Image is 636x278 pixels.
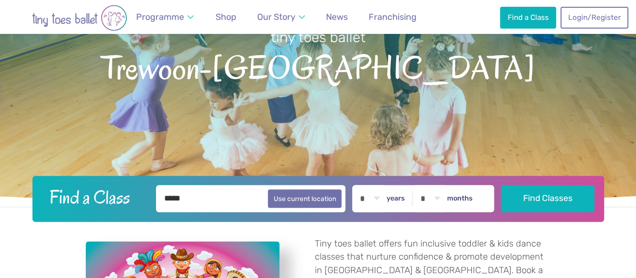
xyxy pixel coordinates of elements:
[447,194,473,203] label: months
[560,7,628,28] a: Login/Register
[500,7,556,28] a: Find a Class
[257,12,295,22] span: Our Story
[211,6,241,28] a: Shop
[136,12,184,22] span: Programme
[326,12,348,22] span: News
[368,12,416,22] span: Franchising
[364,6,420,28] a: Franchising
[253,6,310,28] a: Our Story
[268,189,342,208] button: Use current location
[271,29,366,46] small: tiny toes ballet
[17,47,619,86] span: Trewoon-[GEOGRAPHIC_DATA]
[132,6,199,28] a: Programme
[501,185,594,212] button: Find Classes
[12,5,147,31] img: tiny toes ballet
[387,194,405,203] label: years
[42,185,149,209] h2: Find a Class
[322,6,352,28] a: News
[216,12,236,22] span: Shop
